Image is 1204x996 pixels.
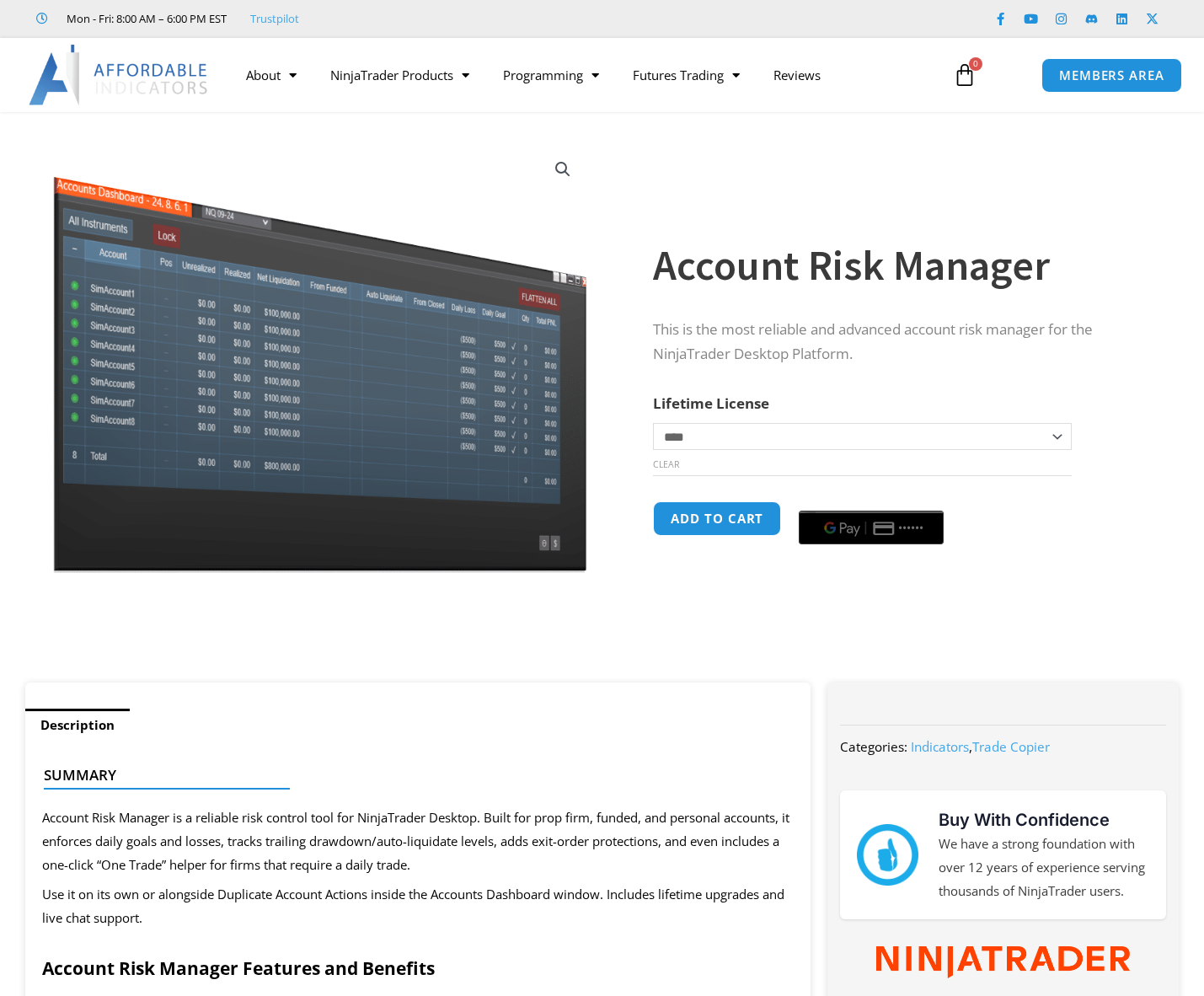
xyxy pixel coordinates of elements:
span: 0 [969,57,982,71]
a: Futures Trading [616,56,757,94]
a: NinjaTrader Products [313,56,486,94]
a: View full-screen image gallery [548,154,578,185]
nav: Menu [229,56,939,94]
span: Categories: [840,738,907,755]
span: MEMBERS AREA [1059,69,1164,82]
h4: Summary [44,767,779,784]
span: Account Risk Manager is a reliable risk control tool for NinjaTrader Desktop. Built for prop firm... [42,809,789,873]
a: MEMBERS AREA [1041,58,1182,93]
p: This is the most reliable and advanced account risk manager for the NinjaTrader Desktop Platform. [653,318,1145,367]
span: Use it on its own or alongside Duplicate Account Actions inside the Accounts Dashboard window. In... [42,886,784,926]
img: NinjaTrader Wordmark color RGB | Affordable Indicators – NinjaTrader [876,946,1130,978]
a: Description [25,709,130,742]
img: Screenshot 2024-08-26 15462845454 [49,142,591,573]
a: Indicators [911,738,969,755]
a: Reviews [757,56,837,94]
h1: Account Risk Manager [653,236,1145,295]
h3: Buy With Confidence [939,807,1149,833]
a: Trade Copier [972,738,1050,755]
span: Mon - Fri: 8:00 AM – 6:00 PM EST [62,8,227,29]
a: Clear options [653,458,679,470]
label: Lifetime License [653,394,769,413]
img: mark thumbs good 43913 | Affordable Indicators – NinjaTrader [857,824,918,885]
h2: Account Risk Manager Features and Benefits [42,957,795,980]
a: Trustpilot [250,8,299,29]
button: Buy with GPay [799,511,944,544]
text: •••••• [899,522,924,534]
iframe: Secure payment input frame [795,499,947,501]
button: Add to cart [653,501,781,536]
a: Programming [486,56,616,94]
p: We have a strong foundation with over 12 years of experience serving thousands of NinjaTrader users. [939,833,1149,903]
img: LogoAI | Affordable Indicators – NinjaTrader [29,45,210,105]
a: 0 [928,51,1002,99]
a: About [229,56,313,94]
span: , [911,738,1050,755]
